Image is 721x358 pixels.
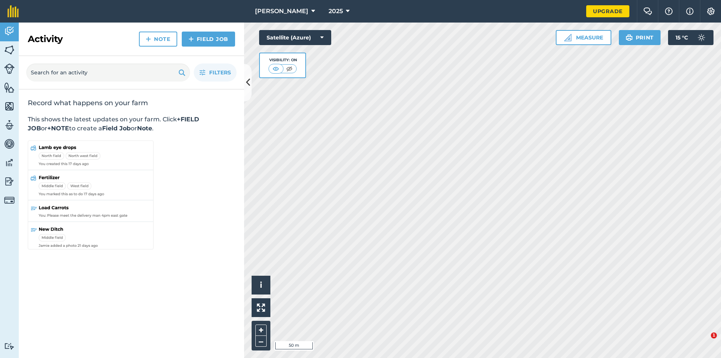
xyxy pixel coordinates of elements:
button: + [255,325,267,336]
p: This shows the latest updates on your farm. Click or to create a or . [28,115,235,133]
img: A cog icon [706,8,715,15]
img: Ruler icon [564,34,572,41]
img: svg+xml;base64,PHN2ZyB4bWxucz0iaHR0cDovL3d3dy53My5vcmcvMjAwMC9zdmciIHdpZHRoPSI1NiIgaGVpZ2h0PSI2MC... [4,44,15,56]
img: svg+xml;base64,PHN2ZyB4bWxucz0iaHR0cDovL3d3dy53My5vcmcvMjAwMC9zdmciIHdpZHRoPSI1MCIgaGVpZ2h0PSI0MC... [285,65,294,73]
button: Print [619,30,661,45]
img: svg+xml;base64,PHN2ZyB4bWxucz0iaHR0cDovL3d3dy53My5vcmcvMjAwMC9zdmciIHdpZHRoPSIxOSIgaGVpZ2h0PSIyNC... [178,68,186,77]
img: svg+xml;base64,PD94bWwgdmVyc2lvbj0iMS4wIiBlbmNvZGluZz0idXRmLTgiPz4KPCEtLSBHZW5lcmF0b3I6IEFkb2JlIE... [4,157,15,168]
a: Field Job [182,32,235,47]
button: i [252,276,270,295]
iframe: Intercom live chat [695,332,713,350]
img: svg+xml;base64,PHN2ZyB4bWxucz0iaHR0cDovL3d3dy53My5vcmcvMjAwMC9zdmciIHdpZHRoPSI1NiIgaGVpZ2h0PSI2MC... [4,82,15,93]
a: Upgrade [586,5,629,17]
img: svg+xml;base64,PD94bWwgdmVyc2lvbj0iMS4wIiBlbmNvZGluZz0idXRmLTgiPz4KPCEtLSBHZW5lcmF0b3I6IEFkb2JlIE... [4,63,15,74]
button: – [255,336,267,347]
a: Note [139,32,177,47]
img: svg+xml;base64,PHN2ZyB4bWxucz0iaHR0cDovL3d3dy53My5vcmcvMjAwMC9zdmciIHdpZHRoPSIxNCIgaGVpZ2h0PSIyNC... [146,35,151,44]
img: svg+xml;base64,PD94bWwgdmVyc2lvbj0iMS4wIiBlbmNvZGluZz0idXRmLTgiPz4KPCEtLSBHZW5lcmF0b3I6IEFkb2JlIE... [4,119,15,131]
button: Measure [556,30,611,45]
img: svg+xml;base64,PHN2ZyB4bWxucz0iaHR0cDovL3d3dy53My5vcmcvMjAwMC9zdmciIHdpZHRoPSIxOSIgaGVpZ2h0PSIyNC... [626,33,633,42]
h2: Record what happens on your farm [28,98,235,107]
button: Filters [194,63,237,82]
img: svg+xml;base64,PHN2ZyB4bWxucz0iaHR0cDovL3d3dy53My5vcmcvMjAwMC9zdmciIHdpZHRoPSI1MCIgaGVpZ2h0PSI0MC... [271,65,281,73]
img: svg+xml;base64,PD94bWwgdmVyc2lvbj0iMS4wIiBlbmNvZGluZz0idXRmLTgiPz4KPCEtLSBHZW5lcmF0b3I6IEFkb2JlIE... [4,195,15,205]
strong: +NOTE [47,125,69,132]
img: svg+xml;base64,PD94bWwgdmVyc2lvbj0iMS4wIiBlbmNvZGluZz0idXRmLTgiPz4KPCEtLSBHZW5lcmF0b3I6IEFkb2JlIE... [4,26,15,37]
strong: Field Job [102,125,131,132]
img: Four arrows, one pointing top left, one top right, one bottom right and the last bottom left [257,304,265,312]
span: i [260,280,262,290]
img: Two speech bubbles overlapping with the left bubble in the forefront [643,8,652,15]
div: Visibility: On [268,57,297,63]
span: 2025 [329,7,343,16]
button: Satellite (Azure) [259,30,331,45]
span: [PERSON_NAME] [255,7,308,16]
img: A question mark icon [664,8,673,15]
img: svg+xml;base64,PD94bWwgdmVyc2lvbj0iMS4wIiBlbmNvZGluZz0idXRmLTgiPz4KPCEtLSBHZW5lcmF0b3I6IEFkb2JlIE... [4,138,15,150]
h2: Activity [28,33,63,45]
img: svg+xml;base64,PD94bWwgdmVyc2lvbj0iMS4wIiBlbmNvZGluZz0idXRmLTgiPz4KPCEtLSBHZW5lcmF0b3I6IEFkb2JlIE... [694,30,709,45]
span: 15 ° C [676,30,688,45]
img: svg+xml;base64,PHN2ZyB4bWxucz0iaHR0cDovL3d3dy53My5vcmcvMjAwMC9zdmciIHdpZHRoPSI1NiIgaGVpZ2h0PSI2MC... [4,101,15,112]
img: svg+xml;base64,PHN2ZyB4bWxucz0iaHR0cDovL3d3dy53My5vcmcvMjAwMC9zdmciIHdpZHRoPSIxNCIgaGVpZ2h0PSIyNC... [189,35,194,44]
img: svg+xml;base64,PD94bWwgdmVyc2lvbj0iMS4wIiBlbmNvZGluZz0idXRmLTgiPz4KPCEtLSBHZW5lcmF0b3I6IEFkb2JlIE... [4,343,15,350]
span: Filters [209,68,231,77]
img: svg+xml;base64,PD94bWwgdmVyc2lvbj0iMS4wIiBlbmNvZGluZz0idXRmLTgiPz4KPCEtLSBHZW5lcmF0b3I6IEFkb2JlIE... [4,176,15,187]
span: 1 [711,332,717,338]
strong: Note [137,125,152,132]
button: 15 °C [668,30,713,45]
img: fieldmargin Logo [8,5,19,17]
input: Search for an activity [26,63,190,82]
img: svg+xml;base64,PHN2ZyB4bWxucz0iaHR0cDovL3d3dy53My5vcmcvMjAwMC9zdmciIHdpZHRoPSIxNyIgaGVpZ2h0PSIxNy... [686,7,694,16]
